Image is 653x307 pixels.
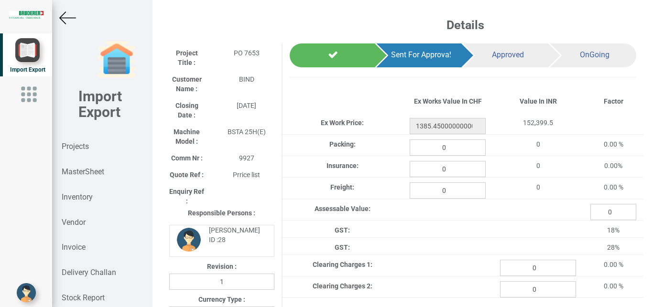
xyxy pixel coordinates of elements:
label: Comm Nr : [171,153,203,163]
span: 28% [607,243,620,251]
label: Machine Model : [169,127,205,146]
strong: Vendor [62,218,86,227]
label: Insurance: [326,161,359,170]
b: Import Export [78,88,122,120]
b: Details [446,18,484,32]
span: 0 [536,183,540,191]
label: Project Title : [169,48,205,67]
span: 0.00 % [604,183,623,191]
label: GST: [335,243,350,252]
span: 0.00 % [604,140,623,148]
label: Clearing Charges 2: [313,281,372,291]
strong: Stock Report [62,293,105,302]
span: OnGoing [580,50,609,59]
span: 0 [536,140,540,148]
label: Value In INR [520,96,557,106]
span: 0 [536,162,540,169]
label: Packing: [329,139,356,149]
strong: Delivery Challan [62,268,116,277]
label: Ex Work Price: [321,118,364,127]
span: Import Export [10,66,45,73]
label: Currency Type : [198,295,245,304]
span: Approved [492,50,524,59]
div: [PERSON_NAME] ID : [202,225,266,244]
span: BSTA 25H(E) [228,128,266,136]
strong: Inventory [62,192,93,201]
label: Responsible Persons : [188,208,255,218]
span: 152,399.5 [523,119,553,127]
span: 0.00 % [604,282,623,290]
img: DP [177,228,201,252]
label: Assessable Value: [315,204,370,213]
label: Customer Name : [169,74,205,94]
strong: 28 [218,236,226,243]
label: Enquiry Ref : [169,187,205,206]
img: garage-closed.png [98,41,136,79]
strong: Projects [62,142,89,151]
span: PO 7653 [234,49,260,57]
span: 18% [607,226,620,234]
span: 0.00% [604,162,622,169]
span: Sent For Approval [391,50,451,59]
strong: MasterSheet [62,167,104,176]
span: 0.00 % [604,261,623,268]
span: BIND [239,75,254,83]
label: Freight: [330,182,354,192]
label: Quote Ref : [170,170,204,180]
label: Ex Works Value In CHF [414,96,482,106]
span: Prrice list [233,171,260,179]
label: Clearing Charges 1: [313,260,372,269]
label: Closing Date : [169,101,205,120]
span: 9927 [239,154,254,162]
label: Revision : [207,262,237,271]
input: Revision [169,274,274,290]
label: Factor [604,96,623,106]
label: GST: [335,225,350,235]
strong: Invoice [62,243,86,252]
span: [DATE] [237,102,256,109]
